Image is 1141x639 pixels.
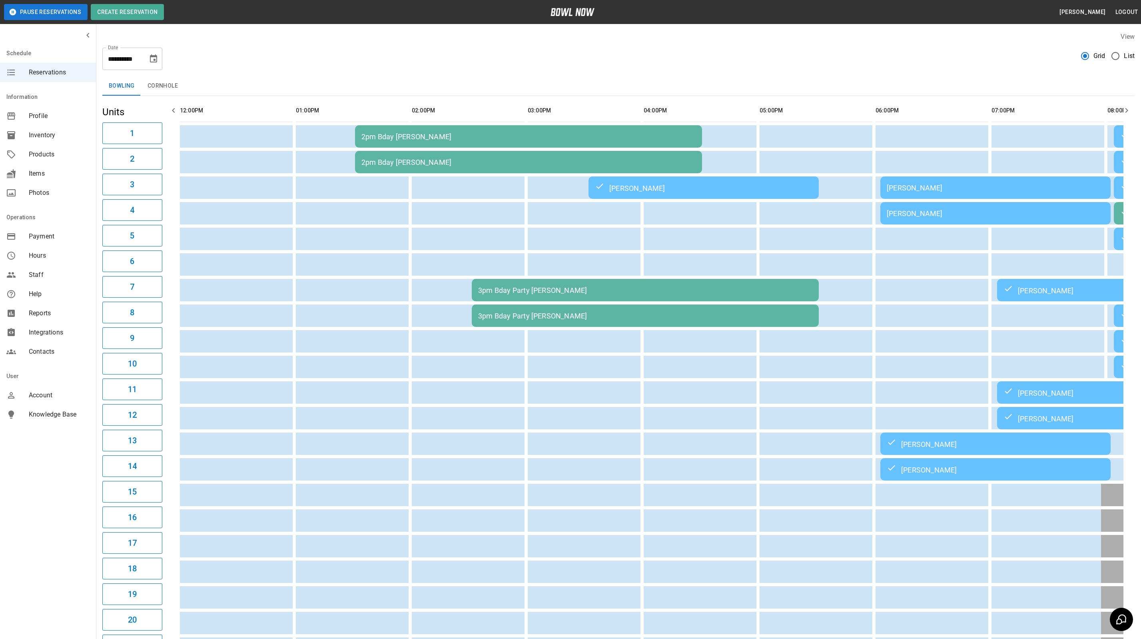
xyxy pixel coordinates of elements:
[102,430,162,451] button: 13
[102,379,162,400] button: 11
[130,255,134,268] h6: 6
[528,99,640,122] th: 03:00PM
[1121,33,1135,40] label: View
[102,276,162,298] button: 7
[102,106,162,118] h5: Units
[102,455,162,477] button: 14
[102,532,162,554] button: 17
[102,122,162,144] button: 1
[130,332,134,345] h6: 9
[1056,5,1109,20] button: [PERSON_NAME]
[4,4,88,20] button: Pause Reservations
[29,232,90,241] span: Payment
[102,148,162,170] button: 2
[102,225,162,246] button: 5
[29,270,90,280] span: Staff
[1093,51,1105,61] span: Grid
[29,169,90,178] span: Items
[29,130,90,140] span: Inventory
[130,204,134,216] h6: 4
[128,613,137,626] h6: 20
[102,583,162,605] button: 19
[296,99,409,122] th: 01:00PM
[180,99,293,122] th: 12:00PM
[128,537,137,549] h6: 17
[141,76,184,96] button: Cornhole
[29,347,90,357] span: Contacts
[128,409,137,421] h6: 12
[102,481,162,503] button: 15
[29,251,90,260] span: Hours
[130,178,134,191] h6: 3
[128,511,137,524] h6: 16
[128,434,137,447] h6: 13
[29,391,90,400] span: Account
[102,353,162,375] button: 10
[1112,5,1141,20] button: Logout
[128,588,137,601] h6: 19
[478,312,812,320] div: 3pm Bday Party [PERSON_NAME]
[29,308,90,318] span: Reports
[102,199,162,221] button: 4
[130,229,134,242] h6: 5
[146,51,162,67] button: Choose date, selected date is Sep 20, 2025
[412,99,525,122] th: 02:00PM
[29,410,90,419] span: Knowledge Base
[1124,51,1135,61] span: List
[887,209,1104,218] div: [PERSON_NAME]
[102,76,1135,96] div: inventory tabs
[102,404,162,426] button: 12
[29,68,90,77] span: Reservations
[102,609,162,631] button: 20
[102,250,162,272] button: 6
[478,286,812,294] div: 3pm Bday Party [PERSON_NAME]
[130,152,134,165] h6: 2
[130,127,134,140] h6: 1
[128,357,137,370] h6: 10
[361,132,696,141] div: 2pm Bday [PERSON_NAME]
[102,302,162,323] button: 8
[130,280,134,293] h6: 7
[29,289,90,299] span: Help
[102,558,162,579] button: 18
[128,562,137,575] h6: 18
[29,328,90,337] span: Integrations
[102,174,162,195] button: 3
[128,460,137,473] h6: 14
[29,150,90,159] span: Products
[887,439,1104,449] div: [PERSON_NAME]
[128,383,137,396] h6: 11
[29,111,90,121] span: Profile
[29,188,90,198] span: Photos
[595,183,812,192] div: [PERSON_NAME]
[887,184,1104,192] div: [PERSON_NAME]
[887,465,1104,474] div: [PERSON_NAME]
[91,4,164,20] button: Create Reservation
[130,306,134,319] h6: 8
[102,76,141,96] button: Bowling
[102,327,162,349] button: 9
[361,158,696,166] div: 2pm Bday [PERSON_NAME]
[128,485,137,498] h6: 15
[102,507,162,528] button: 16
[551,8,594,16] img: logo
